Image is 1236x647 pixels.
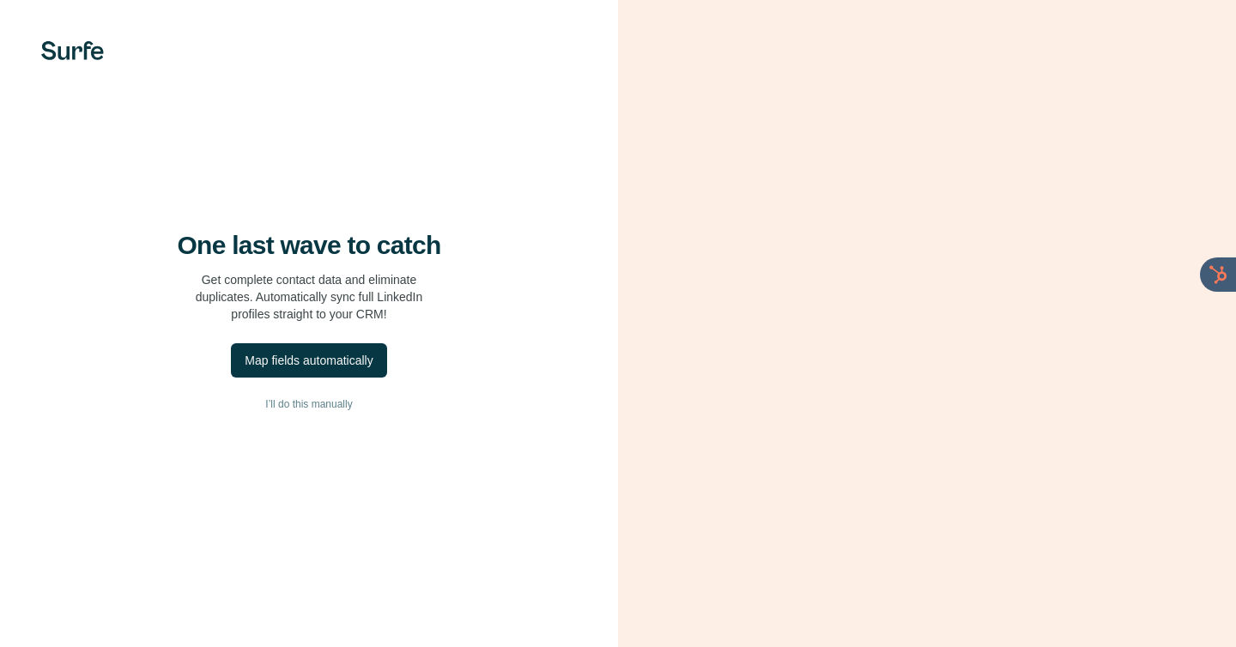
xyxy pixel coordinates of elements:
button: I’ll do this manually [34,391,584,417]
h4: One last wave to catch [178,230,441,261]
button: Map fields automatically [231,343,386,378]
div: Map fields automatically [245,352,373,369]
p: Get complete contact data and eliminate duplicates. Automatically sync full LinkedIn profiles str... [196,271,423,323]
img: Surfe's logo [41,41,104,60]
span: I’ll do this manually [265,396,352,412]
